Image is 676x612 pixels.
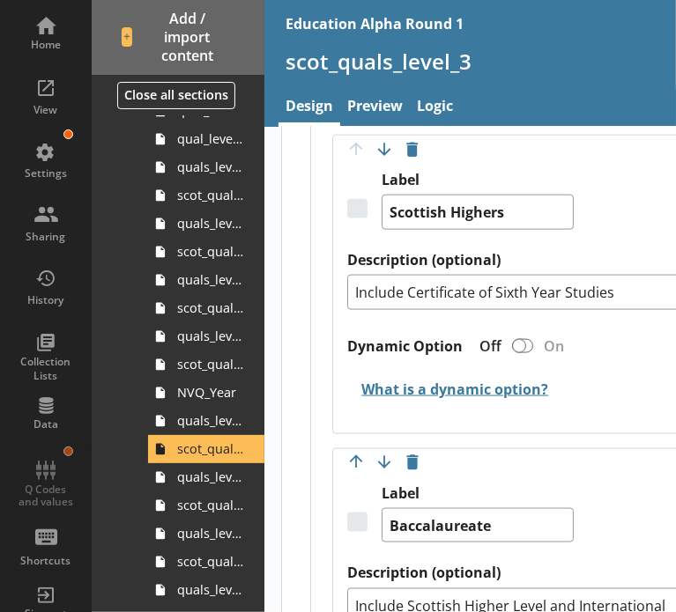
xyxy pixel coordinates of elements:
[15,38,77,52] div: Home
[15,230,77,244] div: Sharing
[117,82,235,109] button: Close all sections
[382,171,574,189] label: Label
[148,153,264,181] a: quals_level_6plus
[465,336,509,356] div: Off
[177,384,245,401] span: NVQ_Year
[370,449,398,477] button: Move option down
[148,125,264,153] a: qual_level_scot
[342,449,370,477] button: Move option up
[15,166,77,181] div: Settings
[537,336,578,356] div: On
[148,576,264,604] a: quals_level_2_other
[148,238,264,266] a: scot_quals_level_6plus_other
[177,271,245,288] span: quals_level_4_5
[177,187,245,203] span: scot_quals_level_6plus
[340,89,410,127] a: Preview
[177,581,245,598] span: quals_level_2_other
[177,243,245,260] span: scot_quals_level_6plus_other
[398,136,427,164] button: Delete option
[286,14,464,33] div: Education Alpha Round 1
[148,294,264,322] a: scot_quals_level_4_5
[398,449,427,477] button: Delete option
[177,299,245,316] span: scot_quals_level_4_5
[148,379,264,407] a: NVQ_Year
[148,350,264,379] a: scot_quals_level_4_5_other
[347,373,552,404] button: What is a dynamic option?
[148,491,264,520] a: scot_quals_level_3_other
[15,355,77,382] div: Collection Lists
[177,553,245,570] span: scot_quals_level_2
[177,468,245,485] span: quals_level_3_other
[177,497,245,513] span: scot_quals_level_3_other
[148,548,264,576] a: scot_quals_level_2
[410,89,460,127] a: Logic
[148,407,264,435] a: quals_level_3
[347,337,463,356] label: Dynamic Option
[148,322,264,350] a: quals_level_4_5_other
[279,89,340,127] a: Design
[177,159,245,175] span: quals_level_6plus
[177,412,245,429] span: quals_level_3
[15,103,77,117] div: View
[148,435,264,463] a: scot_quals_level_3
[122,10,235,64] span: Add / import content
[177,356,245,372] span: scot_quals_level_4_5_other
[382,508,574,543] textarea: Baccalaureate
[15,293,77,307] div: History
[148,520,264,548] a: quals_level_2
[148,463,264,491] a: quals_level_3_other
[148,181,264,210] a: scot_quals_level_6plus
[177,525,245,542] span: quals_level_2
[370,136,398,164] button: Move option down
[177,130,245,147] span: qual_level_scot
[177,328,245,344] span: quals_level_4_5_other
[177,440,245,457] span: scot_quals_level_3
[177,215,245,232] span: quals_level_6plus_other
[15,554,77,568] div: Shortcuts
[148,210,264,238] a: quals_level_6plus_other
[382,484,574,503] label: Label
[148,266,264,294] a: quals_level_4_5
[15,417,77,431] div: Data
[382,195,574,230] textarea: Scottish Highers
